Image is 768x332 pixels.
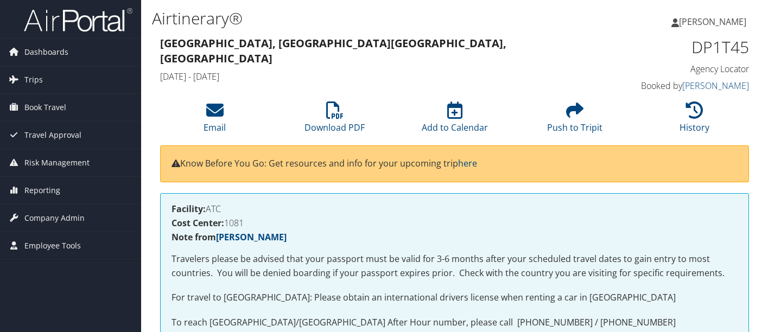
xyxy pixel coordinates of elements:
a: Download PDF [304,107,365,133]
a: [PERSON_NAME] [682,80,749,92]
span: Company Admin [24,205,85,232]
a: [PERSON_NAME] [216,231,287,243]
strong: Note from [172,231,287,243]
p: Know Before You Go: Get resources and info for your upcoming trip [172,157,738,171]
span: Risk Management [24,149,90,176]
a: Push to Tripit [547,107,602,133]
span: Employee Tools [24,232,81,259]
span: Book Travel [24,94,66,121]
p: For travel to [GEOGRAPHIC_DATA]: Please obtain an international drivers license when renting a ca... [172,291,738,305]
p: Travelers please be advised that your passport must be valid for 3-6 months after your scheduled ... [172,252,738,280]
a: Add to Calendar [422,107,488,133]
strong: Facility: [172,203,206,215]
h4: 1081 [172,219,738,227]
h4: [DATE] - [DATE] [160,71,598,82]
a: History [680,107,709,133]
a: here [458,157,477,169]
h4: Agency Locator [614,63,749,75]
h4: ATC [172,205,738,213]
span: Reporting [24,177,60,204]
a: [PERSON_NAME] [671,5,757,38]
img: airportal-logo.png [24,7,132,33]
span: Trips [24,66,43,93]
span: Dashboards [24,39,68,66]
h1: DP1T45 [614,36,749,59]
strong: [GEOGRAPHIC_DATA], [GEOGRAPHIC_DATA] [GEOGRAPHIC_DATA], [GEOGRAPHIC_DATA] [160,36,506,66]
h4: Booked by [614,80,749,92]
a: Email [204,107,226,133]
span: [PERSON_NAME] [679,16,746,28]
span: Travel Approval [24,122,81,149]
h1: Airtinerary® [152,7,555,30]
p: To reach [GEOGRAPHIC_DATA]/[GEOGRAPHIC_DATA] After Hour number, please call [PHONE_NUMBER] / [PHO... [172,316,738,330]
strong: Cost Center: [172,217,224,229]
